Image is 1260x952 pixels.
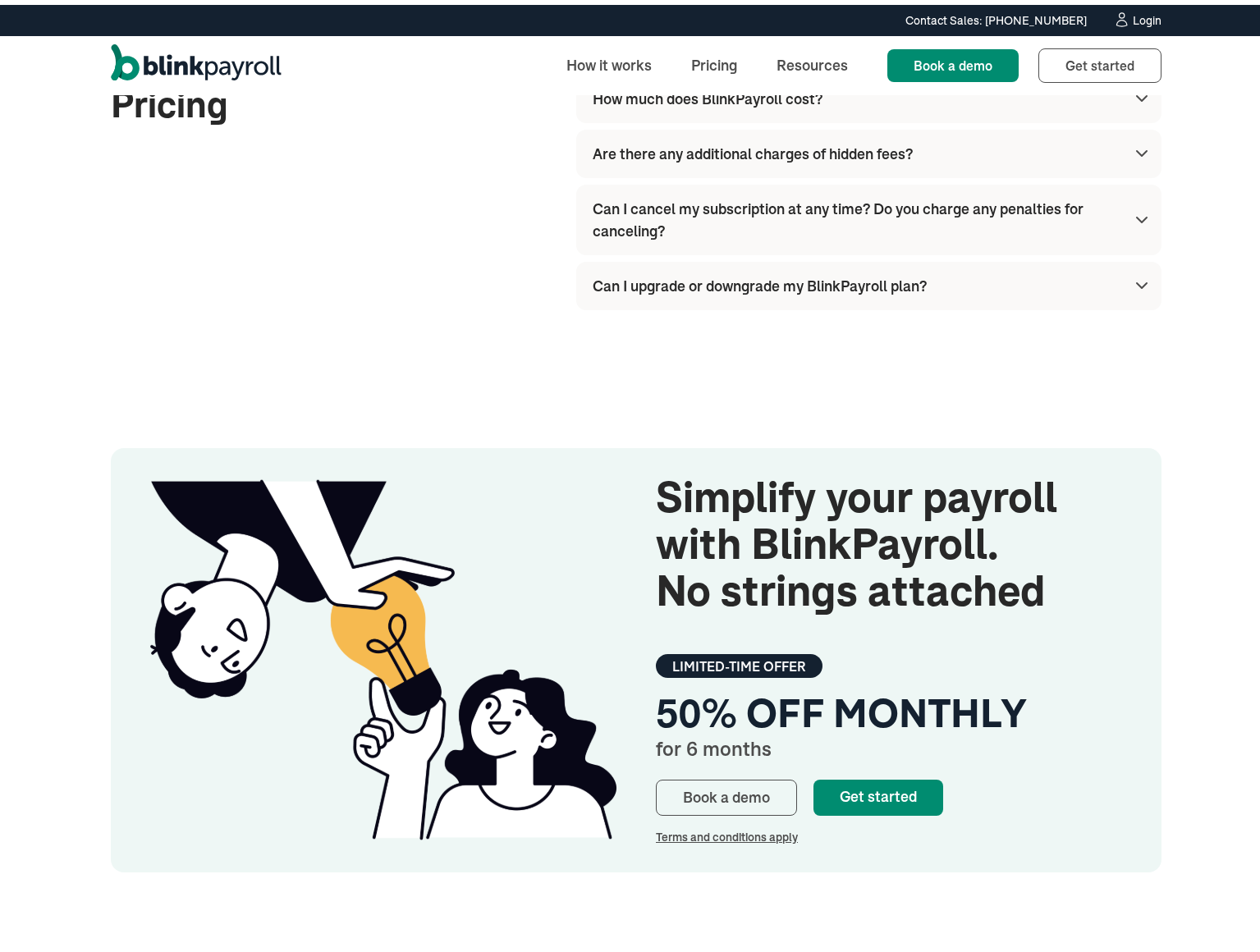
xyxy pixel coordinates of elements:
[593,83,822,105] div: How much does BlinkPayroll cost?
[905,7,1087,25] div: Contact Sales: [PHONE_NUMBER]
[1133,10,1161,21] div: Login
[656,729,1027,758] div: for 6 months
[656,824,1122,841] div: Terms and conditions apply
[111,39,282,82] a: home
[1113,7,1161,25] a: Login
[111,79,484,122] h2: Pricing
[678,43,750,78] a: Pricing
[553,43,665,78] a: How it works
[813,775,943,811] a: Get started
[887,44,1019,77] a: Book a demo
[593,193,1119,237] div: Can I cancel my subscription at any time? Do you charge any penalties for canceling?
[593,138,913,160] div: Are there any additional charges of hidden fees?
[593,270,927,292] div: Can I upgrade or downgrade my BlinkPayroll plan?
[656,469,1122,611] div: Simplify your payroll with BlinkPayroll. No strings attached
[656,689,1027,729] div: 50% OFF MONTHLY
[656,649,822,673] div: LIMITED-TIME OFFER
[763,43,861,78] a: Resources
[656,775,797,811] a: Book a demo
[1065,53,1134,69] span: Get started
[914,53,992,69] span: Book a demo
[1038,43,1161,78] a: Get started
